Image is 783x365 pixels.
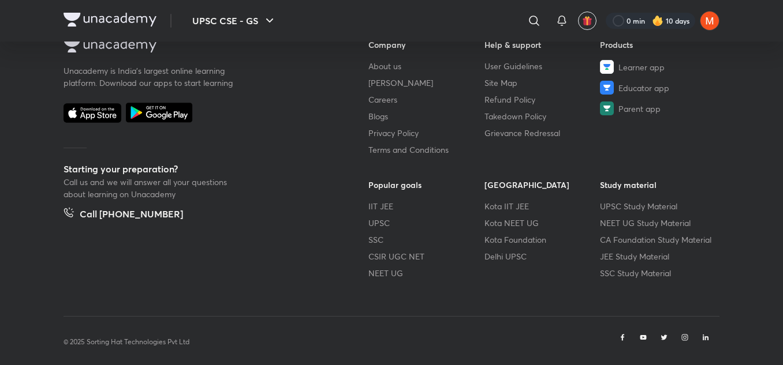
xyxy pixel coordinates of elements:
span: Educator app [618,82,669,94]
a: Terms and Conditions [368,144,484,156]
a: Company Logo [64,13,156,29]
a: UPSC Study Material [600,200,716,212]
h5: Starting your preparation? [64,162,331,176]
a: SSC Study Material [600,267,716,279]
img: Educator app [600,81,614,95]
h6: [GEOGRAPHIC_DATA] [484,179,601,191]
a: Delhi UPSC [484,250,601,262]
img: Farhana Solanki [700,11,719,31]
span: Parent app [618,103,661,115]
a: Kota Foundation [484,234,601,246]
span: Learner app [618,61,665,73]
a: Educator app [600,81,716,95]
a: Blogs [368,110,484,122]
a: Site Map [484,77,601,89]
a: Learner app [600,60,716,74]
a: NEET UG Study Material [600,217,716,229]
a: Takedown Policy [484,110,601,122]
a: Kota IIT JEE [484,200,601,212]
h6: Products [600,39,716,51]
a: About us [368,60,484,72]
a: Grievance Redressal [484,127,601,139]
a: Call [PHONE_NUMBER] [64,207,183,223]
a: Refund Policy [484,93,601,106]
p: © 2025 Sorting Hat Technologies Pvt Ltd [64,337,189,347]
h6: Help & support [484,39,601,51]
a: [PERSON_NAME] [368,77,484,89]
img: Company Logo [64,39,156,52]
span: Careers [368,93,397,106]
a: Privacy Policy [368,127,484,139]
img: Parent app [600,101,614,115]
img: streak [652,15,663,27]
h6: Study material [600,179,716,191]
button: avatar [578,12,596,30]
a: UPSC [368,217,484,229]
h6: Company [368,39,484,51]
button: UPSC CSE - GS [185,9,284,32]
h5: Call [PHONE_NUMBER] [80,207,183,223]
a: SSC [368,234,484,246]
h6: Popular goals [368,179,484,191]
p: Unacademy is India’s largest online learning platform. Download our apps to start learning [64,65,237,89]
a: Company Logo [64,39,331,55]
p: Call us and we will answer all your questions about learning on Unacademy [64,176,237,200]
a: User Guidelines [484,60,601,72]
a: CSIR UGC NET [368,250,484,262]
a: Kota NEET UG [484,217,601,229]
a: Careers [368,93,484,106]
a: NEET UG [368,267,484,279]
a: Parent app [600,101,716,115]
a: IIT JEE [368,200,484,212]
img: Company Logo [64,13,156,27]
a: JEE Study Material [600,250,716,262]
a: CA Foundation Study Material [600,234,716,246]
img: avatar [582,16,592,26]
img: Learner app [600,60,614,74]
